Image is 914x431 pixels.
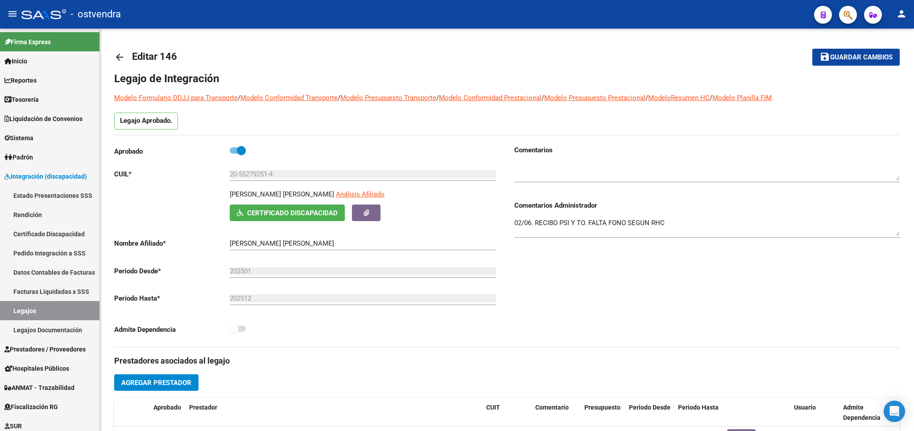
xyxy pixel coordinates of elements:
[544,94,645,102] a: Modelo Presupuesto Prestacional
[230,205,345,221] button: Certificado Discapacidad
[4,56,27,66] span: Inicio
[114,374,199,391] button: Agregar Prestador
[114,239,230,248] p: Nombre Afiliado
[4,114,83,124] span: Liquidación de Convenios
[121,379,191,387] span: Agregar Prestador
[340,94,436,102] a: Modelo Presupuesto Transporte
[4,152,33,162] span: Padrón
[840,398,889,427] datatable-header-cell: Admite Dependencia
[535,404,569,411] span: Comentario
[114,293,230,303] p: Periodo Hasta
[4,133,33,143] span: Sistema
[483,398,532,427] datatable-header-cell: CUIT
[581,398,625,427] datatable-header-cell: Presupuesto
[514,201,900,210] h3: Comentarios Administrador
[114,94,238,102] a: Modelo Formulario DDJJ para Transporte
[794,404,816,411] span: Usuario
[189,404,217,411] span: Prestador
[843,404,881,421] span: Admite Dependencia
[230,189,334,199] p: [PERSON_NAME] [PERSON_NAME]
[153,404,181,411] span: Aprobado
[4,37,51,47] span: Firma Express
[240,94,338,102] a: Modelo Conformidad Transporte
[4,75,37,85] span: Reportes
[4,421,22,431] span: SUR
[712,94,772,102] a: Modelo Planilla FIM
[7,8,18,19] mat-icon: menu
[132,51,177,62] span: Editar 146
[532,398,581,427] datatable-header-cell: Comentario
[514,145,900,155] h3: Comentarios
[114,71,900,86] h1: Legajo de Integración
[114,113,178,130] p: Legajo Aprobado.
[4,402,58,412] span: Fiscalización RG
[884,401,905,422] div: Open Intercom Messenger
[247,209,338,217] span: Certificado Discapacidad
[114,266,230,276] p: Periodo Desde
[186,398,483,427] datatable-header-cell: Prestador
[114,355,900,367] h3: Prestadores asociados al legajo
[336,190,385,198] span: Análisis Afiliado
[4,383,74,393] span: ANMAT - Trazabilidad
[584,404,620,411] span: Presupuesto
[625,398,674,427] datatable-header-cell: Periodo Desde
[4,95,39,105] span: Tesorería
[648,94,710,102] a: ModeloResumen HC
[439,94,542,102] a: Modelo Conformidad Prestacional
[790,398,840,427] datatable-header-cell: Usuario
[4,172,87,181] span: Integración (discapacidad)
[629,404,670,411] span: Periodo Desde
[4,364,69,373] span: Hospitales Públicos
[114,169,230,179] p: CUIL
[150,398,186,427] datatable-header-cell: Aprobado
[70,4,121,24] span: - ostvendra
[674,398,724,427] datatable-header-cell: Periodo Hasta
[486,404,500,411] span: CUIT
[114,52,125,63] mat-icon: arrow_back
[4,344,86,354] span: Prestadores / Proveedores
[678,404,719,411] span: Periodo Hasta
[896,8,907,19] mat-icon: person
[812,49,900,65] button: Guardar cambios
[830,54,893,62] span: Guardar cambios
[114,325,230,335] p: Admite Dependencia
[819,51,830,62] mat-icon: save
[114,146,230,156] p: Aprobado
